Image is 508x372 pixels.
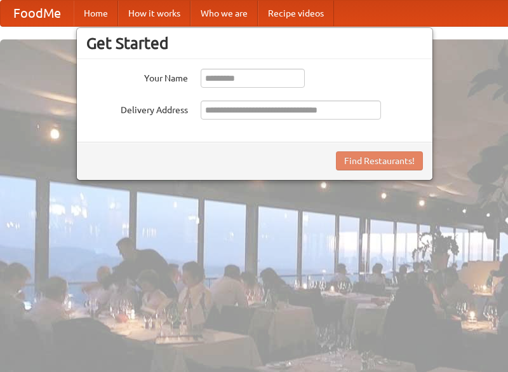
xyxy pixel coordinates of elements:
button: Find Restaurants! [336,151,423,170]
a: How it works [118,1,190,26]
label: Your Name [86,69,188,85]
a: Home [74,1,118,26]
a: FoodMe [1,1,74,26]
h3: Get Started [86,34,423,53]
a: Recipe videos [258,1,334,26]
a: Who we are [190,1,258,26]
label: Delivery Address [86,100,188,116]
